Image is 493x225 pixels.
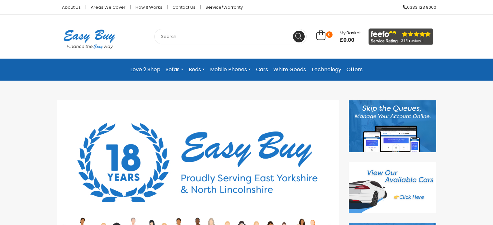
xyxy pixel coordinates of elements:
img: Easy Buy [57,21,122,57]
a: Cars [253,64,271,75]
a: 0333 123 9000 [398,5,436,9]
a: Love 2 Shop [128,64,163,75]
a: 0 My Basket £0.00 [316,33,361,41]
a: Sofas [163,64,186,75]
a: Service/Warranty [201,5,243,9]
img: feefo_logo [369,28,433,45]
span: £0.00 [340,37,361,43]
span: My Basket [340,30,361,36]
a: Mobile Phones [207,64,253,75]
a: Technology [309,64,344,75]
a: Contact Us [168,5,201,9]
a: How it works [131,5,168,9]
a: Beds [186,64,207,75]
a: Areas we cover [86,5,131,9]
span: 0 [326,31,333,38]
a: White Goods [271,64,309,75]
img: Discover our App [349,100,436,152]
a: Offers [344,64,365,75]
a: About Us [57,5,86,9]
img: Cars [349,162,436,214]
input: Search [154,29,307,44]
